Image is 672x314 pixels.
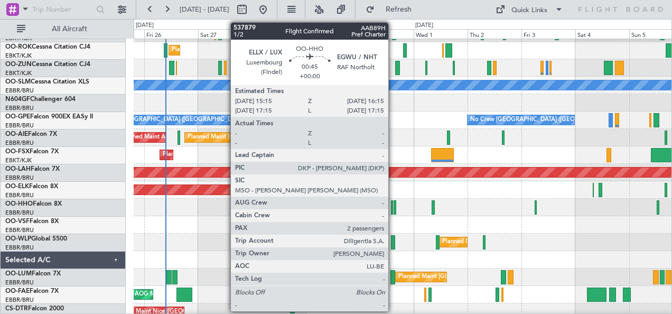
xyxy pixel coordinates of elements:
span: OO-ZUN [5,61,32,68]
div: [DATE] [136,21,154,30]
div: Planned Maint [GEOGRAPHIC_DATA] ([GEOGRAPHIC_DATA] National) [398,269,590,285]
span: OO-LAH [5,166,31,172]
a: EBKT/KJK [5,69,32,77]
span: All Aircraft [27,25,111,33]
a: OO-HHOFalcon 8X [5,201,62,207]
div: Sat 27 [198,29,252,39]
span: OO-LUM [5,271,32,277]
a: EBBR/BRU [5,226,34,234]
span: N604GF [5,96,30,103]
a: OO-ELKFalcon 8X [5,183,58,190]
span: OO-HHO [5,201,33,207]
div: Planned Maint Kortrijk-[GEOGRAPHIC_DATA] [172,42,295,58]
div: AOG Maint [US_STATE] ([GEOGRAPHIC_DATA]) [135,287,263,302]
span: OO-WLP [5,236,31,242]
a: OO-ZUNCessna Citation CJ4 [5,61,90,68]
a: OO-LAHFalcon 7X [5,166,60,172]
span: [DATE] - [DATE] [180,5,229,14]
a: EBBR/BRU [5,279,34,287]
a: N604GFChallenger 604 [5,96,76,103]
button: All Aircraft [12,21,115,38]
a: OO-AIEFalcon 7X [5,131,57,137]
div: Wed 1 [414,29,468,39]
a: OO-LUMFalcon 7X [5,271,61,277]
input: Trip Number [32,2,93,17]
a: OO-FAEFalcon 7X [5,288,59,294]
span: OO-FAE [5,288,30,294]
a: EBBR/BRU [5,104,34,112]
a: OO-ROKCessna Citation CJ4 [5,44,90,50]
div: Thu 2 [468,29,521,39]
a: OO-FSXFalcon 7X [5,149,59,155]
a: EBBR/BRU [5,122,34,130]
div: [DATE] [415,21,433,30]
a: EBBR/BRU [5,191,34,199]
a: EBBR/BRU [5,87,34,95]
div: Owner Melsbroek Air Base [318,269,389,285]
div: Tue 30 [360,29,414,39]
a: EBBR/BRU [5,244,34,252]
span: OO-SLM [5,79,31,85]
span: OO-AIE [5,131,28,137]
div: Planned Maint Kortrijk-[GEOGRAPHIC_DATA] [163,147,286,163]
span: OO-VSF [5,218,30,225]
div: Sun 28 [252,29,306,39]
a: EBBR/BRU [5,174,34,182]
div: Planned Maint Milan (Linate) [442,234,518,250]
div: Fri 26 [144,29,198,39]
span: CS-DTR [5,306,28,312]
a: OO-GPEFalcon 900EX EASy II [5,114,93,120]
div: Fri 3 [521,29,575,39]
span: OO-ROK [5,44,32,50]
div: Mon 29 [306,29,360,39]
span: OO-GPE [5,114,30,120]
div: Planned Maint [GEOGRAPHIC_DATA] ([GEOGRAPHIC_DATA]) [188,130,354,145]
a: EBBR/BRU [5,209,34,217]
button: Quick Links [490,1,568,18]
a: EBKT/KJK [5,156,32,164]
span: OO-FSX [5,149,30,155]
a: EBBR/BRU [5,139,34,147]
a: OO-VSFFalcon 8X [5,218,59,225]
span: Refresh [377,6,421,13]
a: OO-SLMCessna Citation XLS [5,79,89,85]
a: CS-DTRFalcon 2000 [5,306,64,312]
a: EBBR/BRU [5,296,34,304]
a: OO-WLPGlobal 5500 [5,236,67,242]
a: EBKT/KJK [5,52,32,60]
div: No Crew [GEOGRAPHIC_DATA] ([GEOGRAPHIC_DATA] National) [94,112,270,128]
div: No Crew [GEOGRAPHIC_DATA] ([GEOGRAPHIC_DATA] National) [470,112,647,128]
div: Quick Links [511,5,547,16]
button: Refresh [361,1,424,18]
div: Sat 4 [575,29,629,39]
span: OO-ELK [5,183,29,190]
div: Owner Melsbroek Air Base [318,287,389,302]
